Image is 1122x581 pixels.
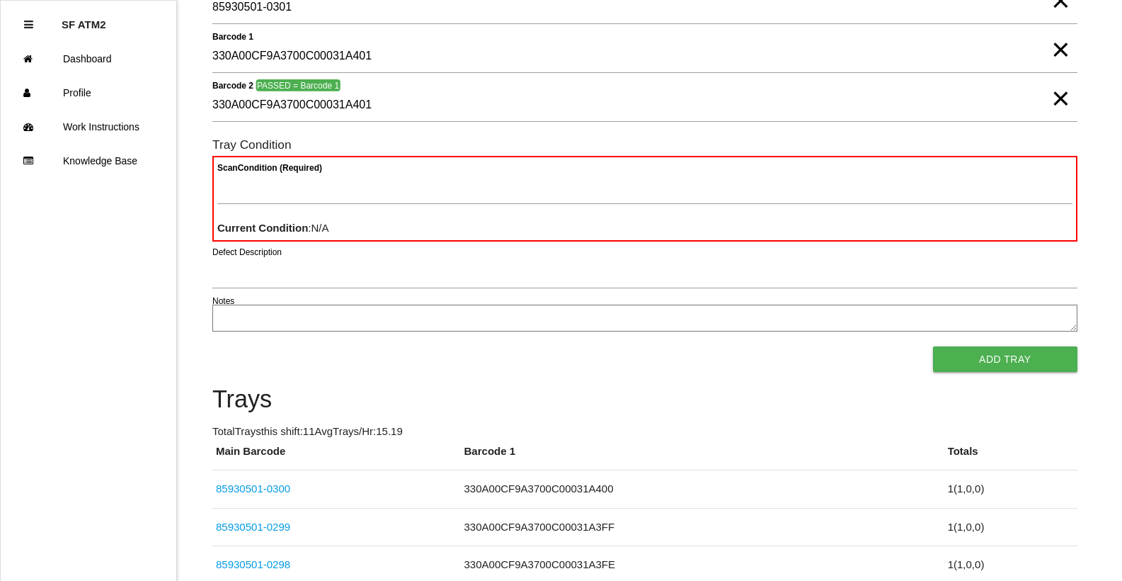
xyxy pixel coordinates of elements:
[1051,21,1070,50] span: Clear Input
[1,144,176,178] a: Knowledge Base
[212,424,1077,440] p: Total Trays this shift: 11 Avg Trays /Hr: 15.19
[1,42,176,76] a: Dashboard
[217,163,322,173] b: Scan Condition (Required)
[212,80,253,90] b: Barcode 2
[212,138,1077,152] h6: Tray Condition
[1,110,176,144] a: Work Instructions
[212,246,282,259] label: Defect Description
[1,76,176,110] a: Profile
[62,8,106,30] p: SF ATM2
[216,521,290,533] a: 85930501-0299
[216,483,290,495] a: 85930501-0300
[256,79,340,91] span: PASSED = Barcode 1
[212,444,461,470] th: Main Barcode
[1051,70,1070,98] span: Clear Input
[24,8,33,42] div: Close
[217,222,329,234] span: : N/A
[461,470,944,509] td: 330A00CF9A3700C00031A400
[944,508,1077,546] td: 1 ( 1 , 0 , 0 )
[212,386,1077,413] h4: Trays
[216,558,290,570] a: 85930501-0298
[212,31,253,41] b: Barcode 1
[461,444,944,470] th: Barcode 1
[212,295,234,308] label: Notes
[944,470,1077,509] td: 1 ( 1 , 0 , 0 )
[933,346,1077,372] button: Add Tray
[944,444,1077,470] th: Totals
[217,222,308,234] b: Current Condition
[461,508,944,546] td: 330A00CF9A3700C00031A3FF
